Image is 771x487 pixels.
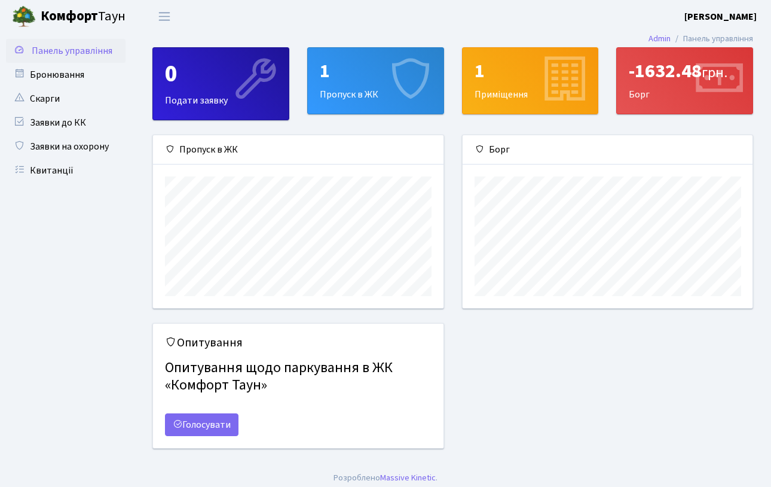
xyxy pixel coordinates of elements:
div: . [334,471,437,485]
div: Подати заявку [153,48,289,120]
span: Таун [41,7,126,27]
nav: breadcrumb [631,26,771,51]
a: Заявки до КК [6,111,126,135]
div: Приміщення [463,48,598,114]
div: Пропуск в ЖК [308,48,443,114]
a: Бронювання [6,63,126,87]
div: Борг [463,135,753,165]
a: 1Пропуск в ЖК [307,47,444,114]
h4: Опитування щодо паркування в ЖК «Комфорт Таун» [165,355,432,399]
div: 1 [320,60,432,83]
a: Admin [648,32,671,45]
li: Панель управління [671,32,753,45]
b: [PERSON_NAME] [684,10,757,23]
a: 0Подати заявку [152,47,289,120]
a: Розроблено [334,471,380,484]
span: Панель управління [32,44,112,57]
a: [PERSON_NAME] [684,10,757,24]
img: logo.png [12,5,36,29]
h5: Опитування [165,336,432,350]
button: Переключити навігацію [149,7,179,26]
a: Голосувати [165,413,238,436]
a: 1Приміщення [462,47,599,114]
a: Заявки на охорону [6,135,126,159]
a: Скарги [6,87,126,111]
b: Комфорт [41,7,98,26]
a: Квитанції [6,159,126,182]
div: -1632.48 [629,60,741,83]
div: Борг [617,48,752,114]
a: Панель управління [6,39,126,63]
div: 0 [165,60,277,89]
div: Пропуск в ЖК [153,135,443,165]
a: Massive Kinetic [380,471,436,484]
div: 1 [475,60,586,83]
